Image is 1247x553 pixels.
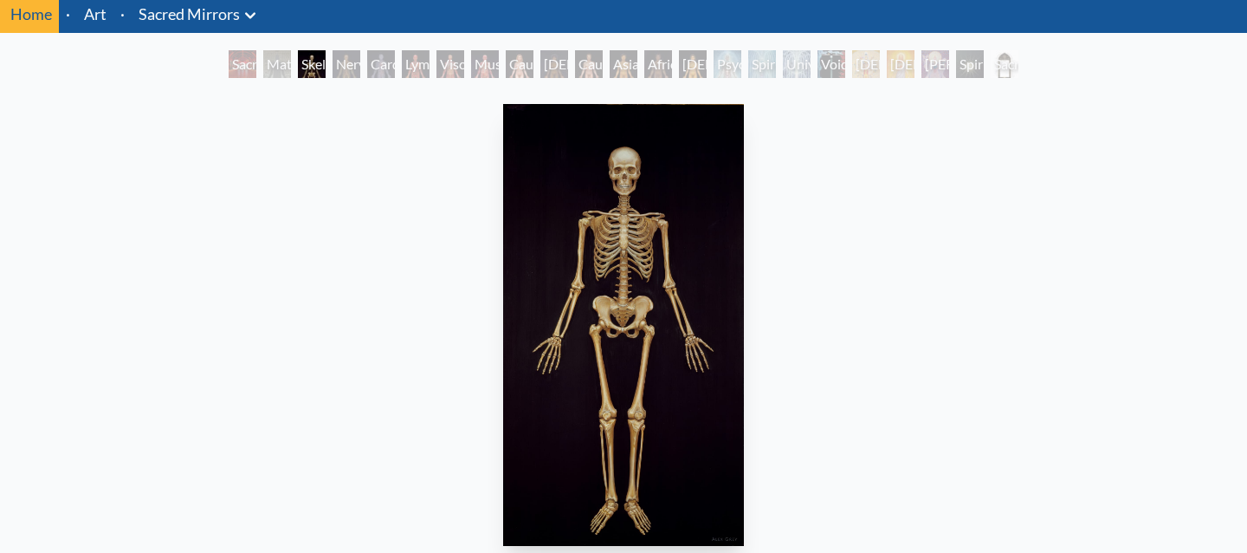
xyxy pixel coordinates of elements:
[887,50,914,78] div: [DEMOGRAPHIC_DATA]
[298,50,326,78] div: Skeletal System
[367,50,395,78] div: Cardiovascular System
[139,2,240,26] a: Sacred Mirrors
[852,50,880,78] div: [DEMOGRAPHIC_DATA]
[436,50,464,78] div: Viscera
[84,2,107,26] a: Art
[471,50,499,78] div: Muscle System
[714,50,741,78] div: Psychic Energy System
[263,50,291,78] div: Material World
[503,104,744,546] img: 2-Skeletal-System-1979-Alex-Grey-watermarked.jpg
[817,50,845,78] div: Void Clear Light
[679,50,707,78] div: [DEMOGRAPHIC_DATA] Woman
[748,50,776,78] div: Spiritual Energy System
[956,50,984,78] div: Spiritual World
[575,50,603,78] div: Caucasian Man
[506,50,533,78] div: Caucasian Woman
[540,50,568,78] div: [DEMOGRAPHIC_DATA] Woman
[229,50,256,78] div: Sacred Mirrors Room, [GEOGRAPHIC_DATA]
[402,50,430,78] div: Lymphatic System
[783,50,811,78] div: Universal Mind Lattice
[610,50,637,78] div: Asian Man
[10,4,52,23] a: Home
[991,50,1018,78] div: Sacred Mirrors Frame
[644,50,672,78] div: African Man
[333,50,360,78] div: Nervous System
[921,50,949,78] div: [PERSON_NAME]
